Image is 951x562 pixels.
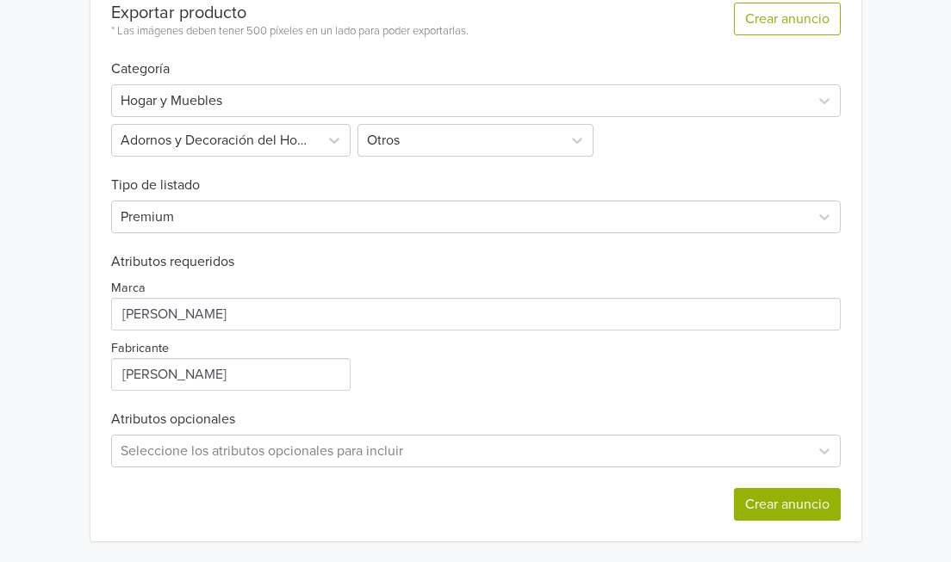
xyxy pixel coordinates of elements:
[111,411,841,428] h6: Atributos opcionales
[734,488,841,521] button: Crear anuncio
[111,254,841,270] h6: Atributos requeridos
[734,3,841,35] button: Crear anuncio
[111,3,469,23] div: Exportar producto
[111,339,169,358] label: Fabricante
[111,279,146,298] label: Marca
[111,23,469,40] div: * Las imágenes deben tener 500 píxeles en un lado para poder exportarlas.
[111,157,841,194] h6: Tipo de listado
[111,40,841,77] h6: Categoría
